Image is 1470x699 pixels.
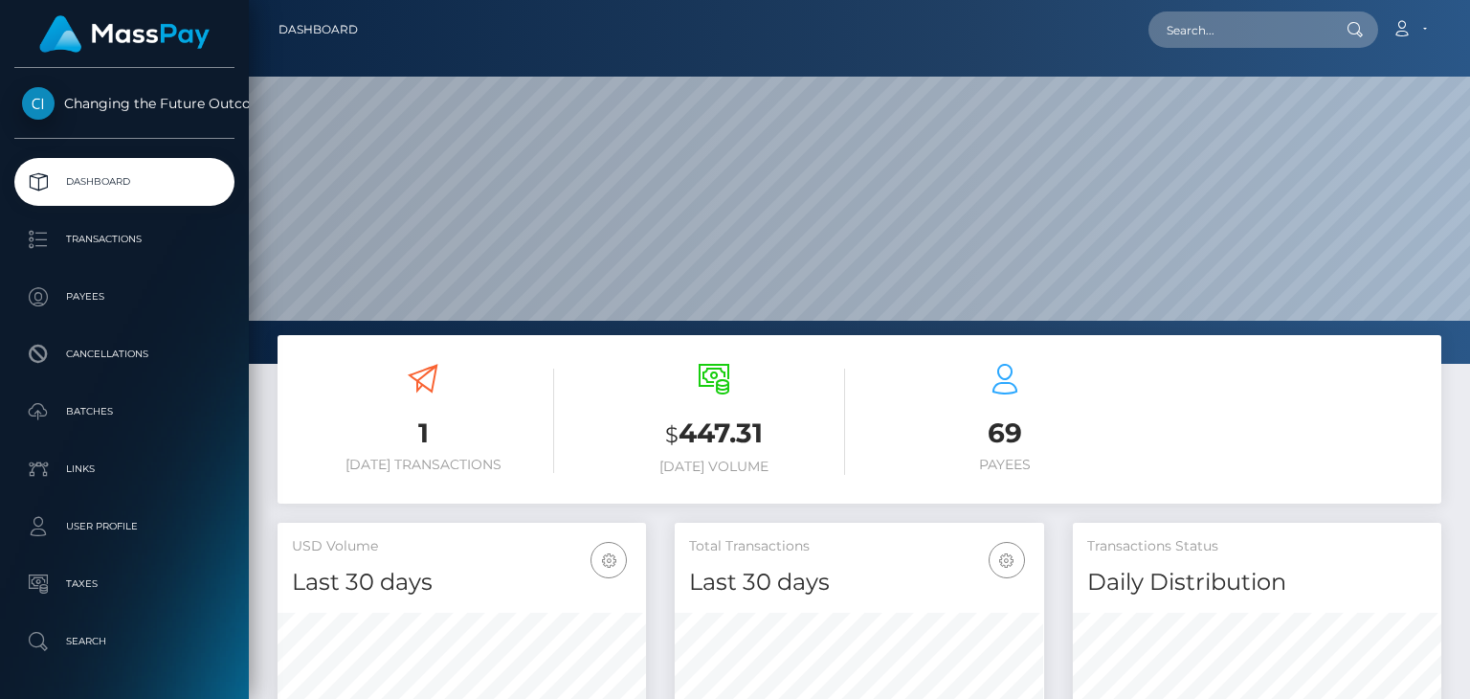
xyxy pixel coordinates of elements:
input: Search... [1148,11,1328,48]
a: Links [14,445,234,493]
p: Batches [22,397,227,426]
p: Cancellations [22,340,227,369]
a: User Profile [14,503,234,551]
h6: Payees [874,457,1136,473]
h4: Last 30 days [689,566,1029,599]
p: Search [22,627,227,656]
a: Batches [14,388,234,436]
a: Payees [14,273,234,321]
a: Dashboard [14,158,234,206]
h5: Total Transactions [689,537,1029,556]
p: User Profile [22,512,227,541]
a: Cancellations [14,330,234,378]
small: $ [665,421,679,448]
h6: [DATE] Volume [583,459,845,475]
span: Changing the Future Outcome Inc [14,95,234,112]
h4: Last 30 days [292,566,632,599]
h3: 447.31 [583,415,845,454]
img: MassPay Logo [39,15,210,53]
a: Dashboard [278,10,358,50]
p: Payees [22,282,227,311]
h6: [DATE] Transactions [292,457,554,473]
p: Links [22,455,227,484]
h5: Transactions Status [1087,537,1427,556]
img: Changing the Future Outcome Inc [22,87,55,120]
h3: 1 [292,415,554,452]
p: Taxes [22,570,227,598]
a: Transactions [14,215,234,263]
a: Search [14,618,234,665]
p: Dashboard [22,168,227,196]
p: Transactions [22,225,227,254]
h5: USD Volume [292,537,632,556]
h4: Daily Distribution [1087,566,1427,599]
h3: 69 [874,415,1136,452]
a: Taxes [14,560,234,608]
